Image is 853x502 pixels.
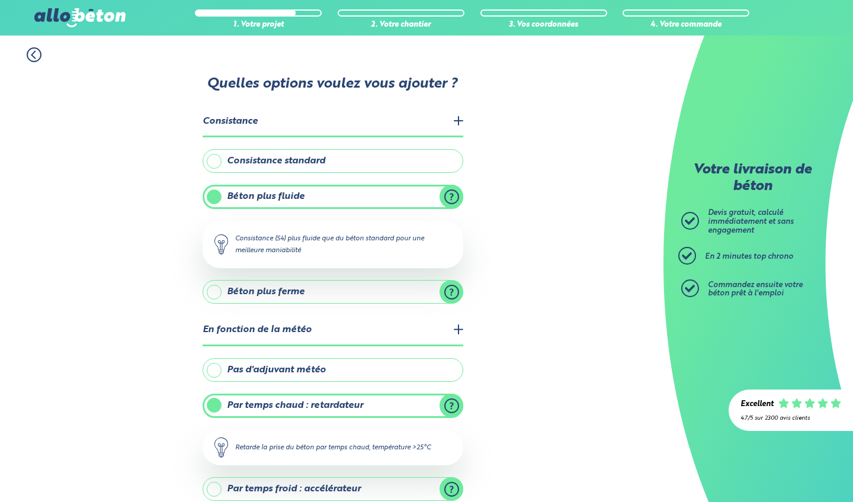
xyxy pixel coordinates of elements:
div: 2. Votre chantier [338,21,464,30]
legend: En fonction de la météo [203,316,463,346]
label: Consistance standard [203,149,463,173]
p: Quelles options voulez vous ajouter ? [201,76,462,93]
div: 4. Votre commande [623,21,749,30]
p: Votre livraison de béton [684,162,820,195]
div: 1. Votre projet [195,21,322,30]
div: Retarde la prise du béton par temps chaud, température >25°C [203,430,463,465]
iframe: Help widget launcher [748,456,840,489]
span: En 2 minutes top chrono [705,253,793,260]
img: allobéton [34,8,126,27]
legend: Consistance [203,107,463,137]
div: Excellent [740,400,774,409]
div: 3. Vos coordonnées [480,21,607,30]
span: Commandez ensuite votre béton prêt à l'emploi [708,281,803,298]
label: Par temps froid : accélérateur [203,477,463,501]
div: Consistance (S4) plus fluide que du béton standard pour une meilleure maniabilité [203,221,463,268]
div: 4.7/5 sur 2300 avis clients [740,415,841,421]
label: Par temps chaud : retardateur [203,394,463,417]
label: Béton plus fluide [203,185,463,208]
label: Pas d'adjuvant météo [203,358,463,382]
label: Béton plus ferme [203,280,463,304]
span: Devis gratuit, calculé immédiatement et sans engagement [708,209,794,234]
